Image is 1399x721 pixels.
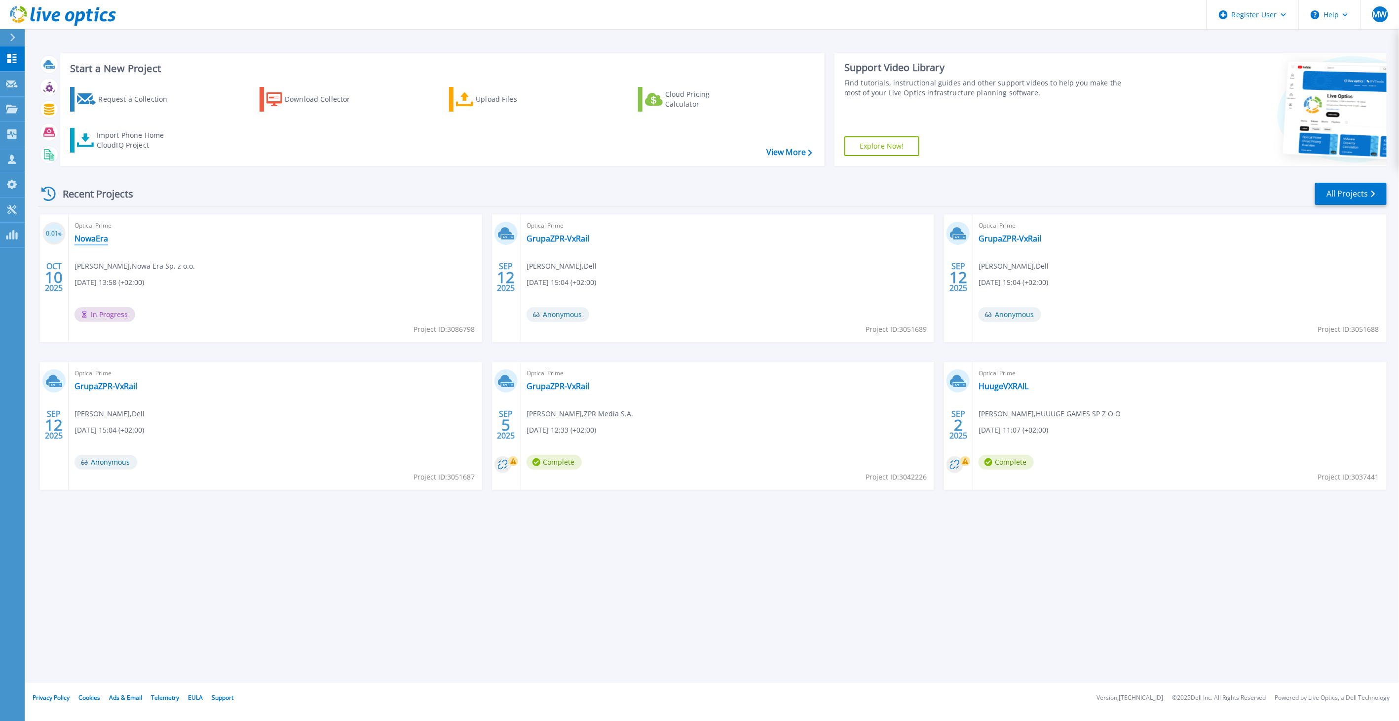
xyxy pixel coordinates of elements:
[45,421,63,429] span: 12
[75,408,145,419] span: [PERSON_NAME] , Dell
[151,693,179,702] a: Telemetry
[979,381,1028,391] a: HuugeVXRAIL
[75,368,476,379] span: Optical Prime
[45,273,63,281] span: 10
[844,61,1131,74] div: Support Video Library
[44,259,63,295] div: OCT 2025
[75,220,476,231] span: Optical Prime
[979,220,1380,231] span: Optical Prime
[766,148,812,157] a: View More
[949,259,968,295] div: SEP 2025
[1373,10,1387,18] span: MW
[98,89,177,109] div: Request a Collection
[78,693,100,702] a: Cookies
[75,425,144,436] span: [DATE] 15:04 (+02:00)
[414,324,475,335] span: Project ID: 3086798
[97,130,174,150] div: Import Phone Home CloudIQ Project
[844,136,919,156] a: Explore Now!
[1172,695,1266,701] li: © 2025 Dell Inc. All Rights Reserved
[954,421,963,429] span: 2
[527,234,589,243] a: GrupaZPR-VxRail
[75,277,144,288] span: [DATE] 13:58 (+02:00)
[979,234,1041,243] a: GrupaZPR-VxRail
[109,693,142,702] a: Ads & Email
[38,182,147,206] div: Recent Projects
[75,455,137,470] span: Anonymous
[979,307,1041,322] span: Anonymous
[497,407,516,443] div: SEP 2025
[75,261,195,272] span: [PERSON_NAME] , Nowa Era Sp. z o.o.
[527,368,928,379] span: Optical Prime
[979,455,1034,470] span: Complete
[414,472,475,482] span: Project ID: 3051687
[527,425,596,436] span: [DATE] 12:33 (+02:00)
[638,87,748,112] a: Cloud Pricing Calculator
[949,273,967,281] span: 12
[75,381,137,391] a: GrupaZPR-VxRail
[260,87,370,112] a: Download Collector
[497,259,516,295] div: SEP 2025
[866,472,927,482] span: Project ID: 3042226
[58,231,62,237] span: %
[497,273,515,281] span: 12
[527,381,589,391] a: GrupaZPR-VxRail
[33,693,70,702] a: Privacy Policy
[188,693,203,702] a: EULA
[285,89,364,109] div: Download Collector
[212,693,233,702] a: Support
[979,261,1049,272] span: [PERSON_NAME] , Dell
[979,408,1121,419] span: [PERSON_NAME] , HUUUGE GAMES SP Z O O
[75,234,108,243] a: NowaEra
[844,78,1131,98] div: Find tutorials, instructional guides and other support videos to help you make the most of your L...
[449,87,559,112] a: Upload Files
[1318,472,1379,482] span: Project ID: 3037441
[70,87,180,112] a: Request a Collection
[42,228,66,240] h3: 0.01
[979,277,1048,288] span: [DATE] 15:04 (+02:00)
[75,307,135,322] span: In Progress
[665,89,744,109] div: Cloud Pricing Calculator
[1318,324,1379,335] span: Project ID: 3051688
[44,407,63,443] div: SEP 2025
[527,408,633,419] span: [PERSON_NAME] , ZPR Media S.A.
[527,455,582,470] span: Complete
[527,220,928,231] span: Optical Prime
[527,277,596,288] span: [DATE] 15:04 (+02:00)
[866,324,927,335] span: Project ID: 3051689
[949,407,968,443] div: SEP 2025
[1275,695,1390,701] li: Powered by Live Optics, a Dell Technology
[527,261,597,272] span: [PERSON_NAME] , Dell
[979,425,1048,436] span: [DATE] 11:07 (+02:00)
[1097,695,1163,701] li: Version: [TECHNICAL_ID]
[527,307,589,322] span: Anonymous
[979,368,1380,379] span: Optical Prime
[70,63,812,74] h3: Start a New Project
[476,89,555,109] div: Upload Files
[502,421,511,429] span: 5
[1315,183,1387,205] a: All Projects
